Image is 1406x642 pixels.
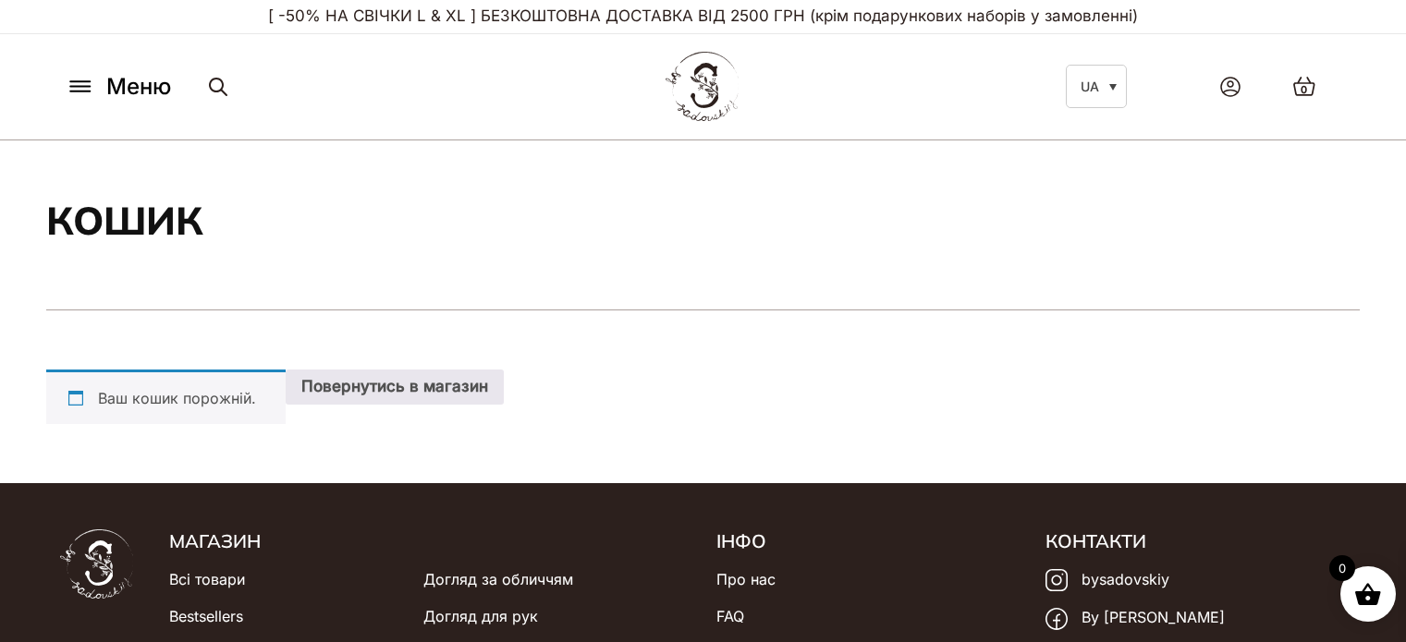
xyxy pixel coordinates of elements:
a: Всі товари [169,561,245,598]
span: 0 [1329,555,1355,581]
a: Догляд для рук [423,598,538,635]
h5: Інфо [716,529,1017,553]
img: BY SADOVSKIY [666,52,740,121]
a: Про нас [716,561,776,598]
span: Меню [106,70,171,103]
a: FAQ [716,598,744,635]
a: By [PERSON_NAME] [1045,599,1225,637]
a: Bestsellers [169,598,243,635]
h1: Кошик [46,196,203,247]
a: Повернутись в магазин [286,369,504,405]
span: 0 [1301,82,1307,98]
div: Ваш кошик порожній. [46,369,286,424]
a: 0 [1274,57,1335,115]
a: Догляд за обличчям [423,561,573,598]
h5: Магазин [169,529,689,553]
h5: Контакти [1045,529,1346,553]
span: UA [1081,79,1099,94]
button: Меню [60,69,177,104]
a: bysadovskiy [1045,561,1169,600]
a: UA [1066,65,1128,108]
